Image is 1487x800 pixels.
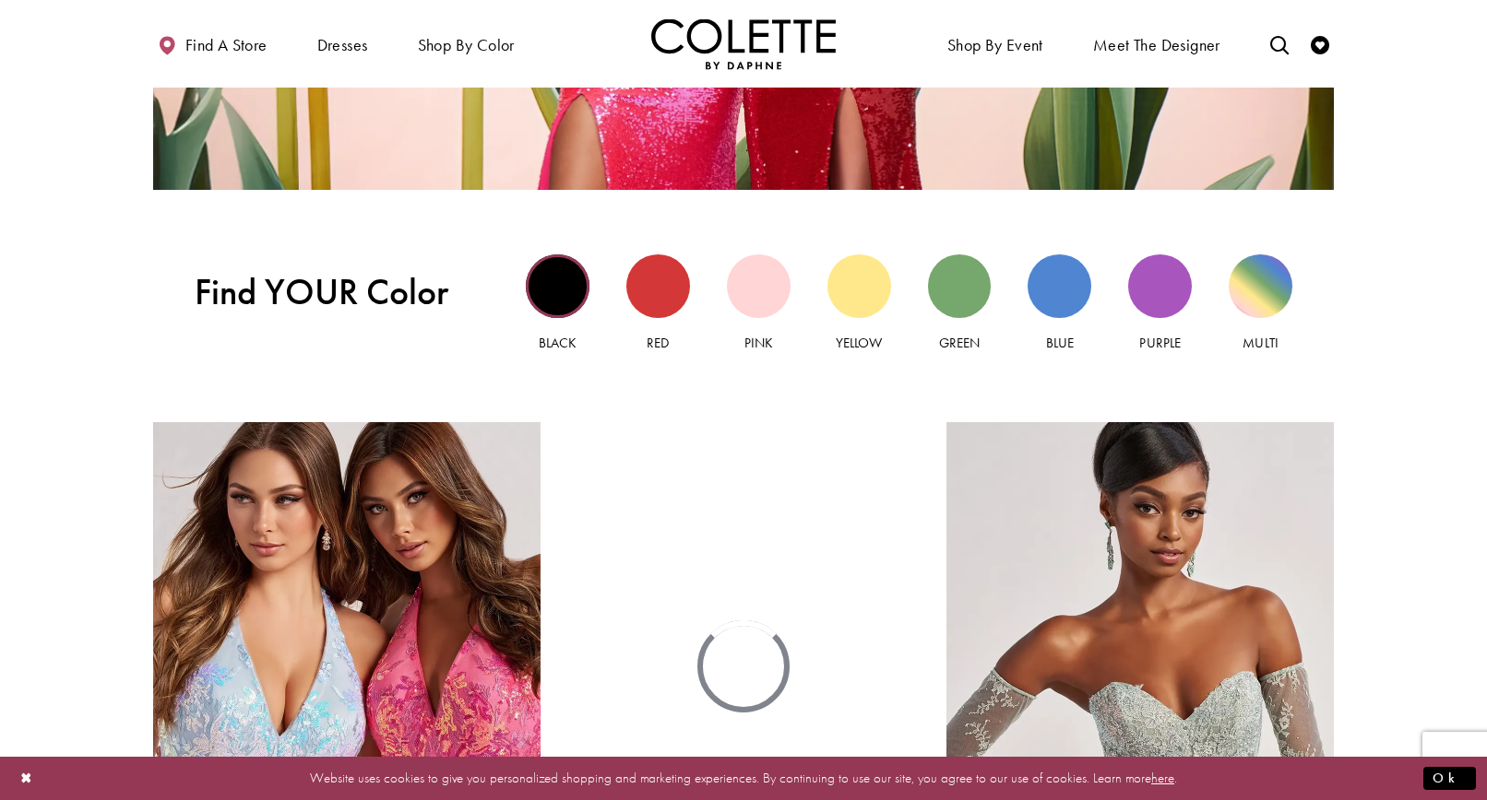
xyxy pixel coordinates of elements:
[1088,18,1225,69] a: Meet the designer
[943,18,1048,69] span: Shop By Event
[626,254,690,318] div: Red view
[1128,254,1192,318] div: Purple view
[11,762,42,794] button: Close Dialog
[418,36,515,54] span: Shop by color
[413,18,519,69] span: Shop by color
[651,18,836,69] img: Colette by Daphne
[947,36,1043,54] span: Shop By Event
[1266,18,1293,69] a: Toggle search
[539,334,577,352] span: Black
[727,254,791,318] div: Pink view
[647,334,669,352] span: Red
[827,254,891,353] a: Yellow view Yellow
[1028,254,1091,353] a: Blue view Blue
[1151,769,1174,787] a: here
[526,254,589,318] div: Black view
[317,36,368,54] span: Dresses
[1229,254,1292,318] div: Multi view
[526,254,589,353] a: Black view Black
[651,18,836,69] a: Visit Home Page
[1229,254,1292,353] a: Multi view Multi
[836,334,882,352] span: Yellow
[313,18,373,69] span: Dresses
[1306,18,1334,69] a: Check Wishlist
[827,254,891,318] div: Yellow view
[1093,36,1220,54] span: Meet the designer
[195,271,484,313] span: Find YOUR Color
[939,334,980,352] span: Green
[1128,254,1192,353] a: Purple view Purple
[1046,334,1074,352] span: Blue
[1243,334,1278,352] span: Multi
[1028,254,1091,318] div: Blue view
[928,254,992,353] a: Green view Green
[1139,334,1180,352] span: Purple
[1423,767,1476,790] button: Submit Dialog
[744,334,773,352] span: Pink
[133,766,1354,791] p: Website uses cookies to give you personalized shopping and marketing experiences. By continuing t...
[727,254,791,353] a: Pink view Pink
[153,18,271,69] a: Find a store
[928,254,992,318] div: Green view
[626,254,690,353] a: Red view Red
[185,36,268,54] span: Find a store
